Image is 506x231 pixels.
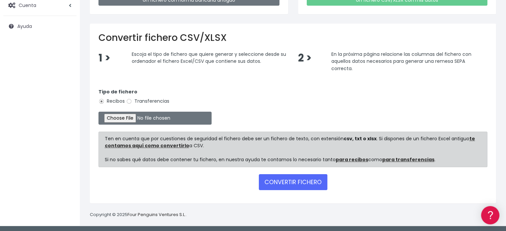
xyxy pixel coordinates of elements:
strong: csv, txt o xlsx [344,135,377,142]
a: Perfiles de empresas [7,115,126,125]
a: Formatos [7,84,126,94]
button: CONVERTIR FICHERO [259,174,327,190]
span: En la próxima página relacione las columnas del fichero con aquellos datos necesarios para genera... [331,51,471,71]
label: Recibos [98,98,125,105]
span: Escoja el tipo de fichero que quiere generar y seleccione desde su ordenador el fichero Excel/CSV... [132,51,286,64]
a: POWERED BY ENCHANT [91,191,128,198]
a: Videotutoriales [7,105,126,115]
div: Información general [7,46,126,53]
div: Ten en cuenta que por cuestiones de seguridad el fichero debe ser un fichero de texto, con extens... [98,132,487,167]
a: General [7,143,126,153]
a: API [7,170,126,180]
label: Transferencias [126,98,169,105]
p: Copyright © 2025 . [90,211,187,218]
a: Problemas habituales [7,94,126,105]
a: te contamos aquí como convertirlo [105,135,475,149]
button: Contáctanos [7,178,126,189]
a: Ayuda [3,19,77,33]
strong: Tipo de fichero [98,88,137,95]
div: Convertir ficheros [7,73,126,80]
div: Facturación [7,132,126,138]
a: para transferencias [382,156,434,163]
h2: Convertir fichero CSV/XLSX [98,32,487,44]
span: 2 > [298,51,311,65]
span: Ayuda [17,23,32,30]
a: Four Penguins Ventures S.L. [127,211,186,218]
span: Cuenta [19,2,36,8]
span: 1 > [98,51,110,65]
div: Programadores [7,160,126,166]
a: para recibos [336,156,368,163]
a: Información general [7,57,126,67]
